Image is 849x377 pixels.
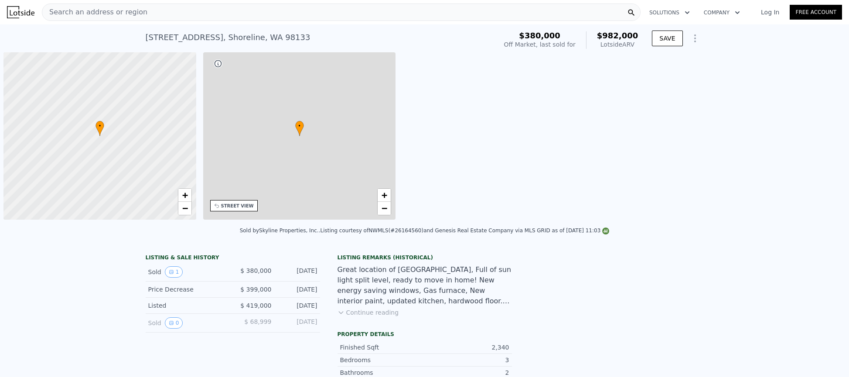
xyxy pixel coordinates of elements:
a: Log In [750,8,790,17]
div: Listed [148,301,226,310]
span: Search an address or region [42,7,147,17]
button: View historical data [165,317,183,329]
div: STREET VIEW [221,203,254,209]
div: Price Decrease [148,285,226,294]
div: [DATE] [279,317,317,329]
span: $ 419,000 [240,302,271,309]
div: • [95,121,104,136]
span: + [182,190,188,200]
div: [STREET_ADDRESS] , Shoreline , WA 98133 [146,31,310,44]
a: Zoom out [178,202,191,215]
div: Sold [148,317,226,329]
div: Off Market, last sold for [504,40,576,49]
div: Finished Sqft [340,343,425,352]
button: Continue reading [338,308,399,317]
div: 3 [425,356,509,364]
span: • [295,122,304,130]
a: Zoom in [178,189,191,202]
div: LISTING & SALE HISTORY [146,254,320,263]
span: $ 68,999 [244,318,271,325]
div: Sold [148,266,226,278]
span: − [382,203,387,214]
span: + [382,190,387,200]
div: Listing courtesy of NWMLS (#26164560) and Genesis Real Estate Company via MLS GRID as of [DATE] 1... [320,228,609,234]
div: Sold by Skyline Properties, Inc. . [240,228,321,234]
div: Bathrooms [340,368,425,377]
span: − [182,203,188,214]
div: Bedrooms [340,356,425,364]
div: Lotside ARV [597,40,638,49]
div: [DATE] [279,285,317,294]
div: Great location of [GEOGRAPHIC_DATA], Full of sun light split level, ready to move in home! New en... [338,265,512,306]
span: $ 380,000 [240,267,271,274]
button: SAVE [652,31,682,46]
a: Zoom in [378,189,391,202]
div: Property details [338,331,512,338]
div: Listing Remarks (Historical) [338,254,512,261]
a: Free Account [790,5,842,20]
div: [DATE] [279,301,317,310]
button: Show Options [686,30,704,47]
button: Solutions [642,5,697,20]
span: • [95,122,104,130]
span: $380,000 [519,31,560,40]
div: • [295,121,304,136]
div: [DATE] [279,266,317,278]
a: Zoom out [378,202,391,215]
img: NWMLS Logo [602,228,609,234]
span: $982,000 [597,31,638,40]
img: Lotside [7,6,34,18]
span: $ 399,000 [240,286,271,293]
div: 2 [425,368,509,377]
button: Company [697,5,747,20]
div: 2,340 [425,343,509,352]
button: View historical data [165,266,183,278]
